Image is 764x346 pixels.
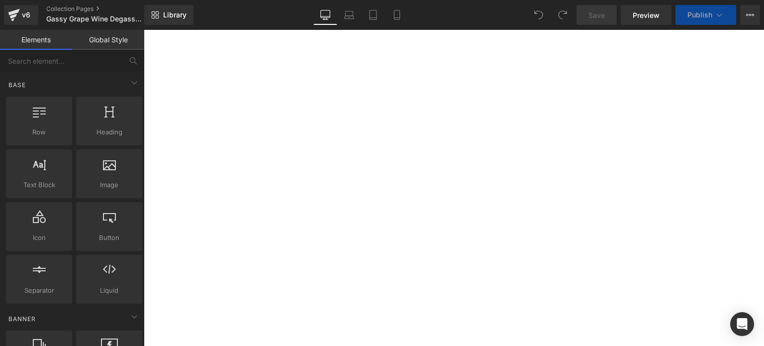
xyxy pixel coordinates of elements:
[385,5,409,25] a: Mobile
[72,30,144,50] a: Global Style
[79,127,139,137] span: Heading
[79,232,139,243] span: Button
[675,5,736,25] button: Publish
[740,5,760,25] button: More
[79,180,139,190] span: Image
[4,5,38,25] a: v6
[7,80,27,90] span: Base
[730,312,754,336] div: Open Intercom Messenger
[9,232,69,243] span: Icon
[687,11,712,19] span: Publish
[79,285,139,296] span: Liquid
[9,127,69,137] span: Row
[144,5,193,25] a: New Library
[20,8,32,21] div: v6
[633,10,660,20] span: Preview
[588,10,605,20] span: Save
[7,314,37,324] span: Banner
[621,5,671,25] a: Preview
[46,15,142,23] span: Gassy Grape Wine Degassing Collection
[46,5,161,13] a: Collection Pages
[163,10,187,19] span: Library
[9,180,69,190] span: Text Block
[361,5,385,25] a: Tablet
[529,5,549,25] button: Undo
[313,5,337,25] a: Desktop
[9,285,69,296] span: Separator
[337,5,361,25] a: Laptop
[553,5,573,25] button: Redo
